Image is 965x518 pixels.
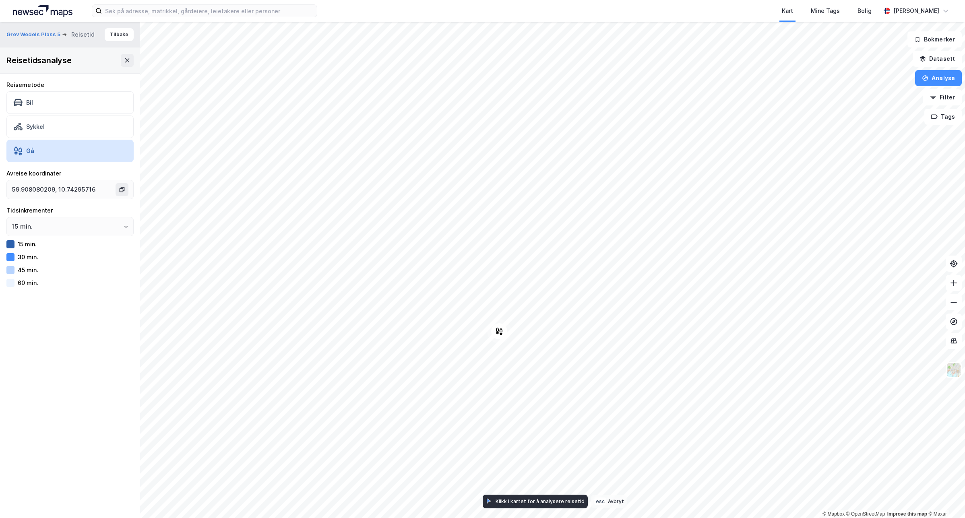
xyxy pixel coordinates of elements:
[907,31,962,47] button: Bokmerker
[594,497,606,505] div: esc
[102,5,317,17] input: Søk på adresse, matrikkel, gårdeiere, leietakere eller personer
[924,109,962,125] button: Tags
[26,123,45,130] div: Sykkel
[6,169,134,178] div: Avreise koordinater
[923,89,962,105] button: Filter
[71,30,95,39] div: Reisetid
[18,266,38,273] div: 45 min.
[105,28,134,41] button: Tilbake
[123,223,129,230] button: Open
[946,362,961,378] img: Z
[6,80,134,90] div: Reisemetode
[18,254,38,260] div: 30 min.
[925,479,965,518] div: Kontrollprogram for chat
[913,51,962,67] button: Datasett
[6,31,62,39] button: Grev Wedels Plass 5
[782,6,793,16] div: Kart
[925,479,965,518] iframe: Chat Widget
[915,70,962,86] button: Analyse
[496,498,585,504] div: Klikk i kartet for å analysere reisetid
[887,511,927,517] a: Improve this map
[608,498,624,504] div: Avbryt
[811,6,840,16] div: Mine Tags
[26,147,34,154] div: Gå
[858,6,872,16] div: Bolig
[18,241,37,248] div: 15 min.
[6,206,134,215] div: Tidsinkrementer
[7,217,133,236] input: ClearOpen
[26,99,33,106] div: Bil
[13,5,72,17] img: logo.a4113a55bc3d86da70a041830d287a7e.svg
[7,180,117,199] input: Klikk i kartet for å velge avreisested
[491,323,507,339] div: Map marker
[893,6,939,16] div: [PERSON_NAME]
[846,511,885,517] a: OpenStreetMap
[18,279,38,286] div: 60 min.
[822,511,845,517] a: Mapbox
[6,54,72,67] div: Reisetidsanalyse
